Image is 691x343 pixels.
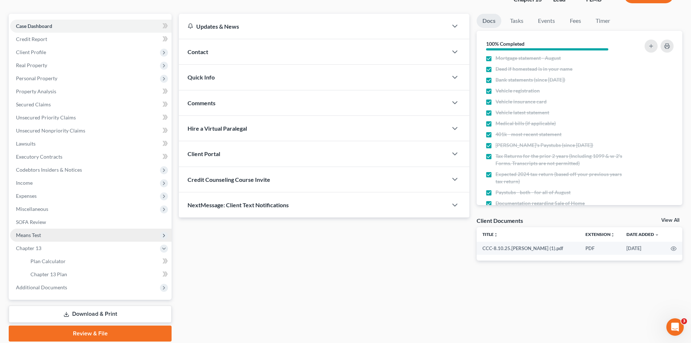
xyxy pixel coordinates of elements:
[495,189,571,196] span: Paystubs - both - for all of August
[16,88,56,94] span: Property Analysis
[495,98,547,105] span: Vehicle insurance card
[610,233,615,237] i: unfold_more
[188,150,220,157] span: Client Portal
[580,242,621,255] td: PDF
[10,216,172,229] a: SOFA Review
[585,232,615,237] a: Extensionunfold_more
[188,176,270,183] span: Credit Counseling Course Invite
[495,131,562,138] span: 401k - most recent statement
[621,242,665,255] td: [DATE]
[16,245,41,251] span: Chapter 13
[16,206,48,212] span: Miscellaneous
[495,109,549,116] span: Vehicle latest statement
[16,193,37,199] span: Expenses
[16,140,36,147] span: Lawsuits
[10,98,172,111] a: Secured Claims
[10,33,172,46] a: Credit Report
[16,62,47,68] span: Real Property
[16,36,47,42] span: Credit Report
[504,14,529,28] a: Tasks
[532,14,561,28] a: Events
[681,318,687,324] span: 3
[655,233,659,237] i: expand_more
[10,150,172,163] a: Executory Contracts
[10,85,172,98] a: Property Analysis
[495,152,625,167] span: Tax Returns for the prior 2 years (Including 1099 & w-2's Forms. Transcripts are not permitted)
[495,65,572,73] span: Deed if homestead is in your name
[188,48,208,55] span: Contact
[188,201,289,208] span: NextMessage: Client Text Notifications
[16,180,33,186] span: Income
[188,125,247,132] span: Hire a Virtual Paralegal
[590,14,616,28] a: Timer
[10,124,172,137] a: Unsecured Nonpriority Claims
[661,218,679,223] a: View All
[30,258,66,264] span: Plan Calculator
[626,232,659,237] a: Date Added expand_more
[477,217,523,224] div: Client Documents
[486,41,525,47] strong: 100% Completed
[10,111,172,124] a: Unsecured Priority Claims
[495,87,540,94] span: Vehicle registration
[10,20,172,33] a: Case Dashboard
[16,49,46,55] span: Client Profile
[16,127,85,134] span: Unsecured Nonpriority Claims
[16,114,76,121] span: Unsecured Priority Claims
[16,167,82,173] span: Codebtors Insiders & Notices
[16,23,52,29] span: Case Dashboard
[16,154,62,160] span: Executory Contracts
[16,284,67,290] span: Additional Documents
[30,271,67,277] span: Chapter 13 Plan
[494,233,498,237] i: unfold_more
[564,14,587,28] a: Fees
[477,14,501,28] a: Docs
[495,200,585,207] span: Documentation regarding Sale of Home
[16,75,57,81] span: Personal Property
[16,101,51,107] span: Secured Claims
[495,142,593,149] span: [PERSON_NAME]'s Paystubs (since [DATE])
[188,99,215,106] span: Comments
[10,137,172,150] a: Lawsuits
[25,255,172,268] a: Plan Calculator
[16,219,46,225] span: SOFA Review
[188,23,439,30] div: Updates & News
[495,120,556,127] span: Medical bills (if applicable)
[477,242,580,255] td: CCC-8.10.25.[PERSON_NAME] (1).pdf
[666,318,684,336] iframe: Intercom live chat
[188,74,215,81] span: Quick Info
[482,232,498,237] a: Titleunfold_more
[495,76,565,83] span: Bank statements (since [DATE])
[495,171,625,185] span: Expected 2024 tax return (based off your previous years tax return)
[9,326,172,342] a: Review & File
[9,306,172,323] a: Download & Print
[495,54,561,62] span: Mortgage statement - August
[25,268,172,281] a: Chapter 13 Plan
[16,232,41,238] span: Means Test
